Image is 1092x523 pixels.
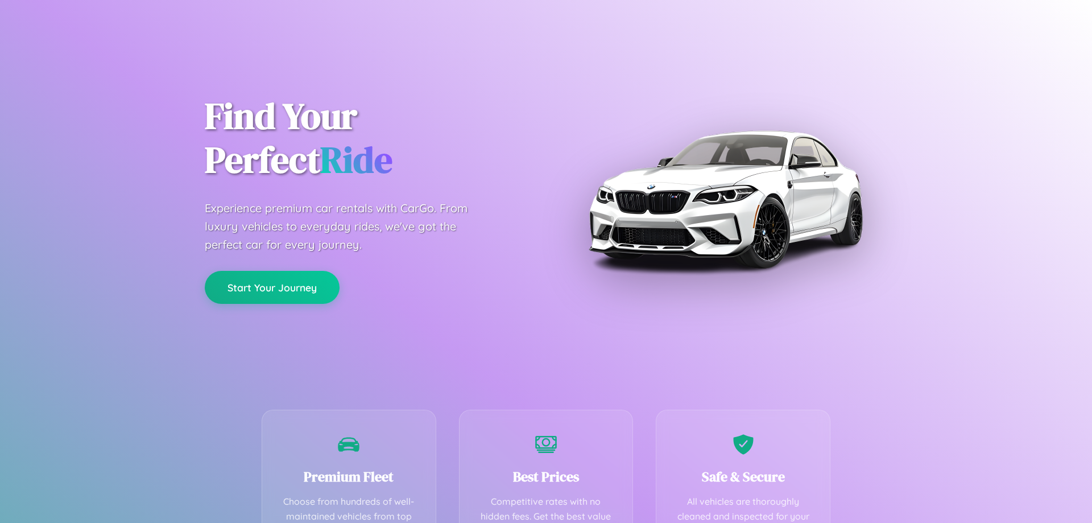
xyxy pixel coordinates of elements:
[320,135,392,184] span: Ride
[477,467,616,486] h3: Best Prices
[205,271,340,304] button: Start Your Journey
[279,467,419,486] h3: Premium Fleet
[205,199,489,254] p: Experience premium car rentals with CarGo. From luxury vehicles to everyday rides, we've got the ...
[583,57,867,341] img: Premium BMW car rental vehicle
[205,94,529,182] h1: Find Your Perfect
[673,467,813,486] h3: Safe & Secure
